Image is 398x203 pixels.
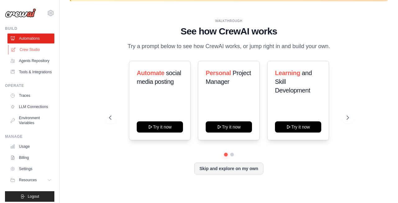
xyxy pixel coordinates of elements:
[5,8,36,18] img: Logo
[5,134,54,139] div: Manage
[5,26,54,31] div: Build
[109,26,349,37] h1: See how CrewAI works
[7,67,54,77] a: Tools & Integrations
[367,173,398,203] iframe: Chat Widget
[8,45,55,55] a: Crew Studio
[7,91,54,101] a: Traces
[7,56,54,66] a: Agents Repository
[7,153,54,163] a: Billing
[206,121,252,133] button: Try it now
[7,142,54,151] a: Usage
[7,102,54,112] a: LLM Connections
[137,121,183,133] button: Try it now
[275,70,312,94] span: and Skill Development
[367,173,398,203] div: Widget de chat
[19,178,37,183] span: Resources
[7,164,54,174] a: Settings
[28,194,39,199] span: Logout
[275,70,300,76] span: Learning
[125,42,333,51] p: Try a prompt below to see how CrewAI works, or jump right in and build your own.
[5,83,54,88] div: Operate
[7,175,54,185] button: Resources
[206,70,231,76] span: Personal
[5,191,54,202] button: Logout
[7,113,54,128] a: Environment Variables
[194,163,263,174] button: Skip and explore on my own
[275,121,321,133] button: Try it now
[109,19,349,23] div: WALKTHROUGH
[7,34,54,43] a: Automations
[137,70,164,76] span: Automate
[137,70,181,85] span: social media posting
